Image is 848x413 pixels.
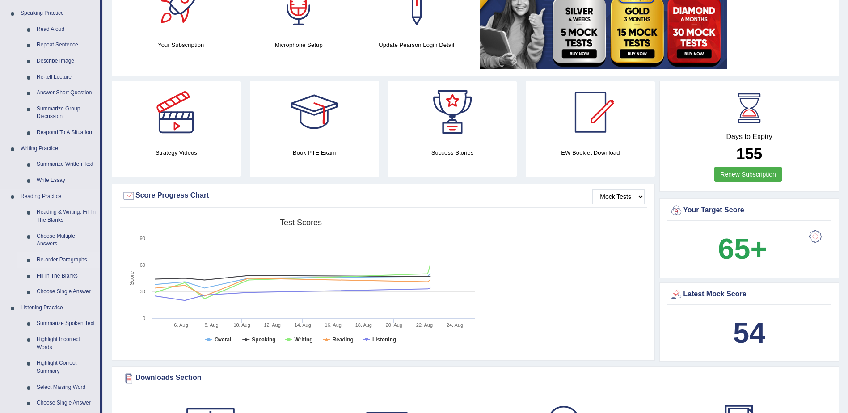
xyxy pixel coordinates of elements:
tspan: 24. Aug [447,322,463,328]
div: Latest Mock Score [670,288,829,301]
h4: Microphone Setup [244,40,353,50]
a: Reading & Writing: Fill In The Blanks [33,204,100,228]
text: 30 [140,289,145,294]
tspan: 20. Aug [386,322,402,328]
h4: Days to Expiry [670,133,829,141]
a: Choose Multiple Answers [33,228,100,252]
a: Fill In The Blanks [33,268,100,284]
tspan: Listening [372,337,396,343]
a: Choose Single Answer [33,395,100,411]
b: 65+ [718,232,767,265]
tspan: 18. Aug [355,322,372,328]
a: Renew Subscription [714,167,782,182]
tspan: 22. Aug [416,322,433,328]
a: Highlight Incorrect Words [33,332,100,355]
a: Speaking Practice [17,5,100,21]
text: 60 [140,262,145,268]
div: Downloads Section [122,371,829,385]
tspan: 14. Aug [295,322,311,328]
a: Listening Practice [17,300,100,316]
a: Answer Short Question [33,85,100,101]
tspan: 6. Aug [174,322,188,328]
text: 90 [140,236,145,241]
h4: EW Booklet Download [526,148,655,157]
a: Read Aloud [33,21,100,38]
a: Summarize Written Text [33,156,100,173]
a: Summarize Group Discussion [33,101,100,125]
h4: Success Stories [388,148,517,157]
tspan: Reading [333,337,354,343]
tspan: Overall [215,337,233,343]
text: 0 [143,316,145,321]
a: Describe Image [33,53,100,69]
a: Repeat Sentence [33,37,100,53]
a: Write Essay [33,173,100,189]
tspan: Speaking [252,337,275,343]
h4: Your Subscription [127,40,235,50]
h4: Book PTE Exam [250,148,379,157]
h4: Strategy Videos [112,148,241,157]
div: Your Target Score [670,204,829,217]
a: Select Missing Word [33,379,100,396]
b: 155 [736,145,762,162]
a: Writing Practice [17,141,100,157]
tspan: Score [129,271,135,286]
tspan: 12. Aug [264,322,280,328]
tspan: 8. Aug [204,322,218,328]
h4: Update Pearson Login Detail [362,40,471,50]
tspan: Test scores [280,218,322,227]
a: Highlight Correct Summary [33,355,100,379]
tspan: Writing [294,337,312,343]
a: Summarize Spoken Text [33,316,100,332]
tspan: 10. Aug [233,322,250,328]
a: Reading Practice [17,189,100,205]
a: Re-order Paragraphs [33,252,100,268]
div: Score Progress Chart [122,189,645,202]
b: 54 [733,316,765,349]
a: Choose Single Answer [33,284,100,300]
tspan: 16. Aug [325,322,342,328]
a: Re-tell Lecture [33,69,100,85]
a: Respond To A Situation [33,125,100,141]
